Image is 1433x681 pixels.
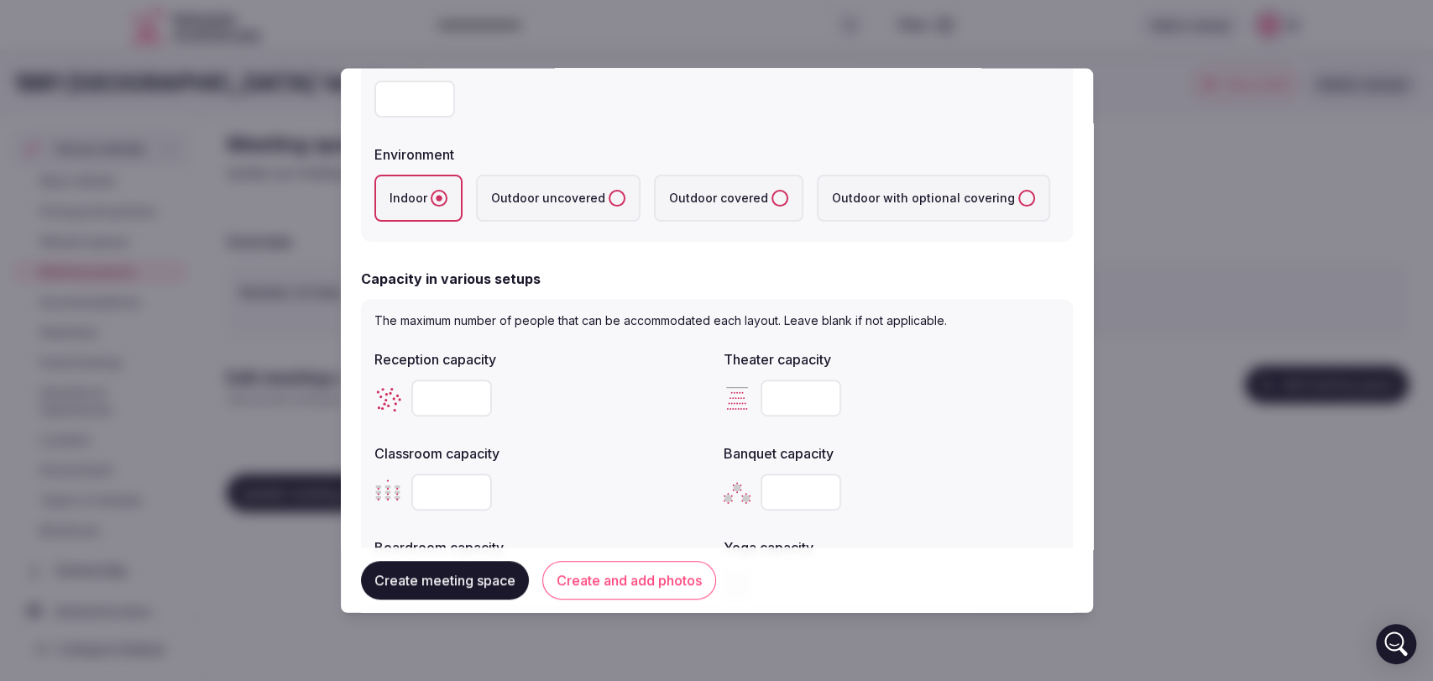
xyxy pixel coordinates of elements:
p: The maximum number of people that can be accommodated each layout. Leave blank if not applicable. [374,312,1059,328]
label: Outdoor uncovered [476,174,641,221]
label: Indoor [374,174,463,221]
button: Outdoor uncovered [609,189,625,206]
button: Outdoor with optional covering [1018,189,1035,206]
label: Classroom capacity [374,446,710,459]
label: Boardroom capacity [374,540,710,553]
h2: Capacity in various setups [361,268,541,288]
button: Create meeting space [361,561,529,600]
button: Outdoor covered [771,189,788,206]
label: Yoga capacity [724,540,1059,553]
label: Banquet capacity [724,446,1059,459]
label: Theater capacity [724,352,1059,365]
label: Outdoor covered [654,174,803,221]
button: Indoor [431,189,447,206]
label: Reception capacity [374,352,710,365]
button: Create and add photos [542,561,716,600]
label: Outdoor with optional covering [817,174,1050,221]
label: Environment [374,147,1059,160]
